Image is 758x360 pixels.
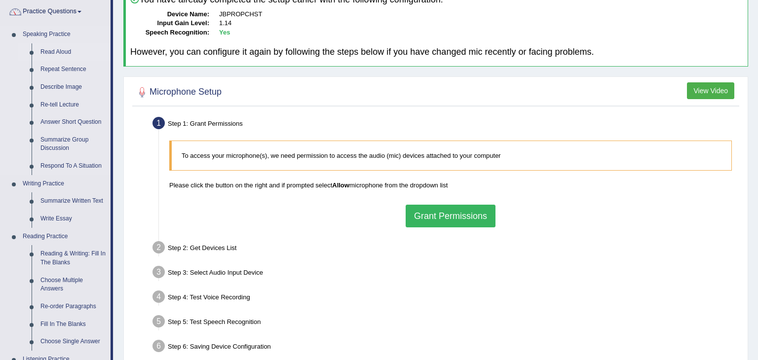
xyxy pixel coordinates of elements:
p: Please click the button on the right and if prompted select microphone from the dropdown list [169,180,732,190]
a: Reading Practice [18,228,111,246]
a: Describe Image [36,78,111,96]
div: Step 2: Get Devices List [148,238,743,260]
dd: JBPROPCHST [219,10,743,19]
button: Grant Permissions [406,205,495,227]
a: Summarize Group Discussion [36,131,111,157]
h2: Microphone Setup [135,85,222,100]
a: Writing Practice [18,175,111,193]
div: Step 3: Select Audio Input Device [148,263,743,285]
dd: 1.14 [219,19,743,28]
b: Yes [219,29,230,36]
a: Choose Multiple Answers [36,272,111,298]
a: Re-order Paragraphs [36,298,111,316]
button: View Video [687,82,734,99]
dt: Device Name: [130,10,209,19]
b: Allow [332,181,349,189]
a: Write Essay [36,210,111,228]
a: Answer Short Question [36,113,111,131]
dt: Input Gain Level: [130,19,209,28]
p: To access your microphone(s), we need permission to access the audio (mic) devices attached to yo... [182,151,721,160]
a: Summarize Written Text [36,192,111,210]
a: Respond To A Situation [36,157,111,175]
a: Read Aloud [36,43,111,61]
div: Step 1: Grant Permissions [148,114,743,136]
a: Repeat Sentence [36,61,111,78]
div: Step 5: Test Speech Recognition [148,312,743,334]
dt: Speech Recognition: [130,28,209,37]
div: Step 6: Saving Device Configuration [148,337,743,359]
a: Reading & Writing: Fill In The Blanks [36,245,111,271]
a: Choose Single Answer [36,333,111,351]
a: Fill In The Blanks [36,316,111,333]
div: Step 4: Test Voice Recording [148,288,743,309]
h4: However, you can configure it again by following the steps below if you have changed mic recently... [130,47,743,57]
a: Re-tell Lecture [36,96,111,114]
a: Speaking Practice [18,26,111,43]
